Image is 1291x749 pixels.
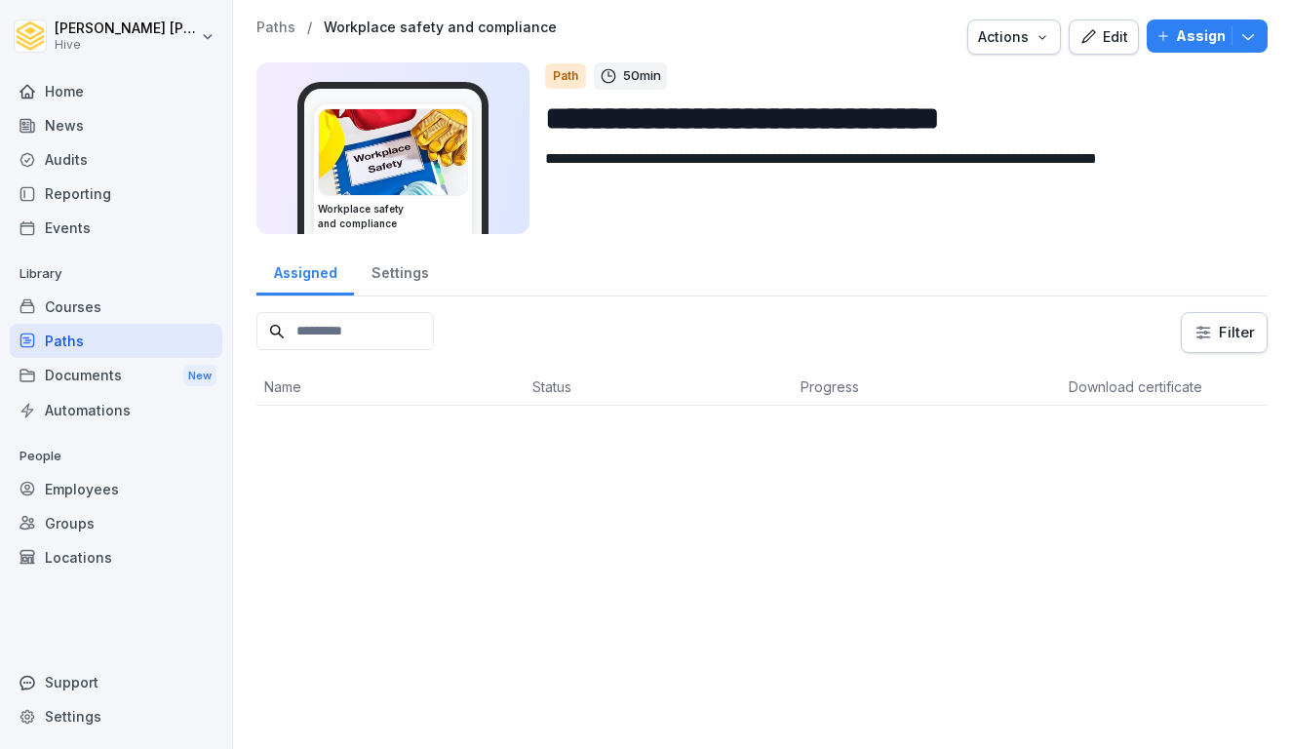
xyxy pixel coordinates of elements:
th: Name [256,369,525,406]
a: Settings [354,246,446,296]
p: / [307,20,312,36]
div: Support [10,665,222,699]
div: Path [545,63,586,89]
a: Automations [10,393,222,427]
button: Edit [1069,20,1139,55]
a: Paths [10,324,222,358]
a: Events [10,211,222,245]
p: People [10,441,222,472]
a: Settings [10,699,222,733]
a: Audits [10,142,222,177]
a: Locations [10,540,222,574]
a: News [10,108,222,142]
a: Paths [256,20,295,36]
th: Status [525,369,793,406]
div: Documents [10,358,222,394]
div: Edit [1079,26,1128,48]
a: Assigned [256,246,354,296]
div: Actions [978,26,1050,48]
a: DocumentsNew [10,358,222,394]
p: Library [10,258,222,290]
a: Employees [10,472,222,506]
img: twaxla64lrmeoq0ccgctjh1j.png [319,109,467,195]
a: Reporting [10,177,222,211]
button: Filter [1182,313,1267,352]
div: New [183,365,216,387]
th: Progress [793,369,1061,406]
a: Courses [10,290,222,324]
p: Assign [1176,25,1226,47]
button: Assign [1147,20,1268,53]
p: [PERSON_NAME] [PERSON_NAME] [55,20,197,37]
a: Workplace safety and compliance [324,20,557,36]
h3: Workplace safety and compliance [318,202,468,231]
p: Hive [55,38,197,52]
a: Home [10,74,222,108]
div: Filter [1193,323,1255,342]
a: Groups [10,506,222,540]
button: Actions [967,20,1061,55]
p: 50 min [623,66,661,86]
